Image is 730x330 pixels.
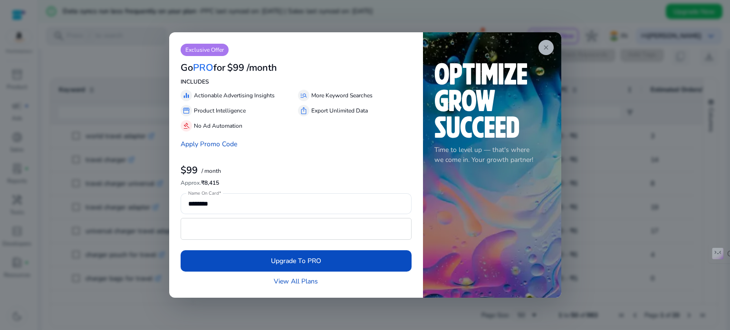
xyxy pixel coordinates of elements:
[181,44,229,56] p: Exclusive Offer
[181,179,412,186] h6: ₹8,415
[181,164,198,177] b: $99
[227,62,277,74] h3: $99 /month
[300,92,307,99] span: manage_search
[202,168,221,174] p: / month
[300,107,307,114] span: ios_share
[271,256,321,266] span: Upgrade To PRO
[181,62,225,74] h3: Go for
[188,190,219,197] mat-label: Name On Card
[181,179,201,187] span: Approx.
[194,106,246,115] p: Product Intelligence
[193,61,213,74] span: PRO
[182,107,190,114] span: storefront
[182,92,190,99] span: equalizer
[181,250,412,272] button: Upgrade To PRO
[186,219,406,238] iframe: Secure card payment input frame
[194,122,242,130] p: No Ad Automation
[181,140,237,149] a: Apply Promo Code
[181,77,412,86] p: INCLUDES
[542,44,550,51] span: close
[194,91,275,100] p: Actionable Advertising Insights
[182,122,190,130] span: gavel
[434,145,550,165] p: Time to level up — that's where we come in. Your growth partner!
[311,106,368,115] p: Export Unlimited Data
[311,91,373,100] p: More Keyword Searches
[274,276,318,286] a: View All Plans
